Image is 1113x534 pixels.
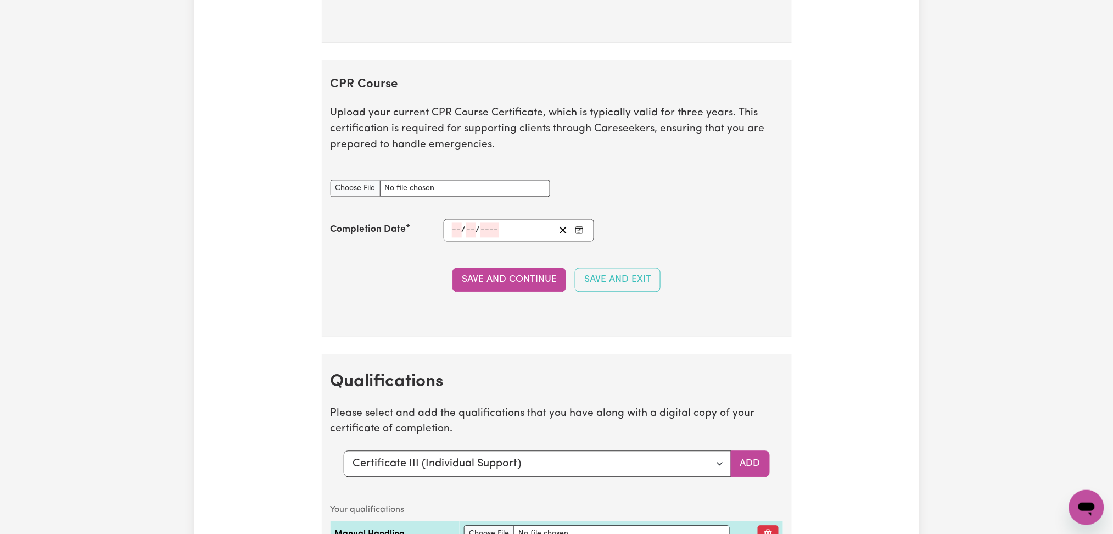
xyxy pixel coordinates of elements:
[331,407,783,438] p: Please select and add the qualifications that you have along with a digital copy of your certific...
[466,223,476,238] input: --
[575,268,661,292] button: Save and Exit
[331,78,783,93] h2: CPR Course
[480,223,499,238] input: ----
[462,225,466,235] span: /
[331,499,783,521] caption: Your qualifications
[731,451,770,477] button: Add selected qualification
[331,106,783,153] p: Upload your current CPR Course Certificate, which is typically valid for three years. This certif...
[452,223,462,238] input: --
[572,223,587,238] button: Enter the Completion Date of your CPR Course
[331,372,783,393] h2: Qualifications
[1069,490,1104,525] iframe: Button to launch messaging window
[476,225,480,235] span: /
[452,268,566,292] button: Save and Continue
[331,223,406,237] label: Completion Date
[555,223,572,238] button: Clear date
